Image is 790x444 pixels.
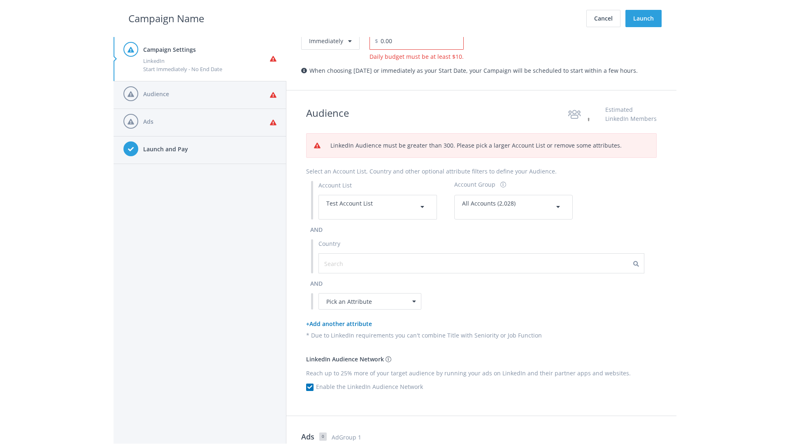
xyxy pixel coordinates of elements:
[332,433,662,442] span: AdGroup 1
[586,10,620,27] button: Cancel
[462,199,516,207] span: All Accounts (2,028)
[301,431,314,442] h3: Ads
[306,369,657,378] p: Reach up to 25% more of your target audience by running your ads on LinkedIn and their partner ap...
[143,57,270,65] div: LinkedIn
[326,199,373,207] span: Test Account List
[128,11,204,26] h2: Campaign Name
[369,32,378,50] span: $
[21,6,37,13] span: Help
[625,10,662,27] button: Launch
[306,331,657,340] p: * Due to LinkedIn requirements you can't combine Title with Seniority or Job Function
[318,181,352,190] label: Account List
[324,259,398,268] input: Search
[143,65,270,73] div: Start Immediately - No End Date
[318,382,423,391] label: Enable the LinkedIn Audience Network
[306,355,657,364] h4: LinkedIn Audience Network
[143,117,270,126] h4: Ads
[310,226,323,234] span: and
[306,105,349,123] h2: Audience
[318,293,421,310] div: Pick an Attribute
[301,32,360,50] button: Immediately
[326,199,429,215] div: Test Account List
[310,280,323,287] span: and
[143,145,276,154] h4: Launch and Pay
[318,239,340,248] label: Country
[306,167,557,176] label: Select an Account List, Country and other optional attribute filters to define your Audience.
[306,320,372,328] a: + Add another attribute
[462,199,565,215] div: All Accounts (2,028)
[143,45,270,54] h4: Campaign Settings
[330,141,622,149] span: LinkedIn Audience must be greater than 300. Please pick a larger Account List or remove some attr...
[454,180,495,189] div: Account Group
[301,66,662,75] div: When choosing [DATE] or immediately as your Start Date, your Campaign will be scheduled to start ...
[605,105,657,123] div: Estimated LinkedIn Members
[369,52,464,61] span: Daily budget must be at least $10.
[319,432,327,441] span: 0
[143,90,270,99] h4: Audience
